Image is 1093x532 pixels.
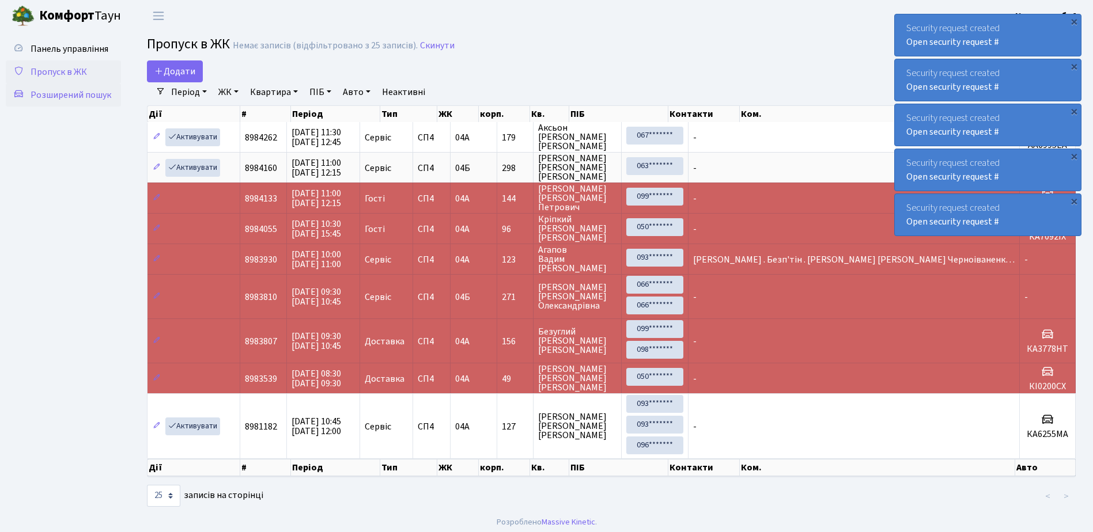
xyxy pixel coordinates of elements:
[455,291,470,303] span: 04Б
[418,225,445,234] span: СП4
[1068,16,1080,27] div: ×
[39,6,121,26] span: Таун
[502,164,528,173] span: 298
[502,133,528,142] span: 179
[245,253,277,266] span: 8983930
[1024,291,1028,303] span: -
[538,245,617,273] span: Агапов Вадим [PERSON_NAME]
[906,126,999,138] a: Open security request #
[365,422,391,431] span: Сервіс
[1068,195,1080,207] div: ×
[144,6,173,25] button: Переключити навігацію
[291,106,380,122] th: Період
[530,459,569,476] th: Кв.
[895,194,1081,235] div: Security request created
[365,255,391,264] span: Сервіс
[538,327,617,355] span: Безуглий [PERSON_NAME] [PERSON_NAME]
[147,34,230,54] span: Пропуск в ЖК
[895,104,1081,146] div: Security request created
[305,82,336,102] a: ПІБ
[542,516,595,528] a: Massive Kinetic
[418,255,445,264] span: СП4
[148,106,240,122] th: Дії
[338,82,375,102] a: Авто
[569,459,668,476] th: ПІБ
[693,192,697,205] span: -
[1024,381,1071,392] h5: КІ0200СХ
[502,225,528,234] span: 96
[538,154,617,181] span: [PERSON_NAME] [PERSON_NAME] [PERSON_NAME]
[1024,253,1028,266] span: -
[420,40,455,51] a: Скинути
[1068,60,1080,72] div: ×
[693,253,1015,266] span: [PERSON_NAME] . Безп'тін . [PERSON_NAME] [PERSON_NAME] Черноіваненк…
[693,420,697,433] span: -
[1024,344,1071,355] h5: КА3778НТ
[147,60,203,82] a: Додати
[31,89,111,101] span: Розширений пошук
[418,422,445,431] span: СП4
[906,81,999,93] a: Open security request #
[538,364,617,392] span: [PERSON_NAME] [PERSON_NAME] [PERSON_NAME]
[292,126,341,149] span: [DATE] 11:30 [DATE] 12:45
[479,459,530,476] th: корп.
[418,337,445,346] span: СП4
[502,337,528,346] span: 156
[1015,9,1079,23] a: Консьєрж б. 4.
[668,106,740,122] th: Контакти
[292,218,341,240] span: [DATE] 10:30 [DATE] 15:45
[380,106,437,122] th: Тип
[502,422,528,431] span: 127
[292,157,341,179] span: [DATE] 11:00 [DATE] 12:15
[502,194,528,203] span: 144
[502,374,528,383] span: 49
[6,83,121,107] a: Розширений пошук
[380,459,437,476] th: Тип
[740,106,1015,122] th: Ком.
[365,194,385,203] span: Гості
[1068,105,1080,117] div: ×
[455,335,470,348] span: 04А
[569,106,668,122] th: ПІБ
[906,170,999,183] a: Open security request #
[418,133,445,142] span: СП4
[165,159,220,177] a: Активувати
[455,253,470,266] span: 04А
[502,255,528,264] span: 123
[530,106,569,122] th: Кв.
[292,415,341,438] span: [DATE] 10:45 [DATE] 12:00
[31,66,87,78] span: Пропуск в ЖК
[538,184,617,212] span: [PERSON_NAME] [PERSON_NAME] Петрович
[437,459,479,476] th: ЖК
[377,82,430,102] a: Неактивні
[455,192,470,205] span: 04А
[418,164,445,173] span: СП4
[418,374,445,383] span: СП4
[291,459,380,476] th: Період
[292,248,341,271] span: [DATE] 10:00 [DATE] 11:00
[668,459,740,476] th: Контакти
[895,14,1081,56] div: Security request created
[154,65,195,78] span: Додати
[455,223,470,235] span: 04А
[245,335,277,348] span: 8983807
[895,149,1081,191] div: Security request created
[497,516,597,529] div: Розроблено .
[502,292,528,302] span: 271
[245,291,277,303] span: 8983810
[292,330,341,352] span: [DATE] 09:30 [DATE] 10:45
[418,292,445,302] span: СП4
[693,131,697,144] span: -
[538,123,617,151] span: Аксьон [PERSON_NAME] [PERSON_NAME]
[538,412,617,440] span: [PERSON_NAME] [PERSON_NAME] [PERSON_NAME]
[693,162,697,174] span: -
[365,164,391,173] span: Сервіс
[148,459,240,476] th: Дії
[165,417,220,435] a: Активувати
[365,225,385,234] span: Гості
[167,82,211,102] a: Період
[455,162,470,174] span: 04Б
[245,373,277,385] span: 8983539
[365,133,391,142] span: Сервіс
[365,337,404,346] span: Доставка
